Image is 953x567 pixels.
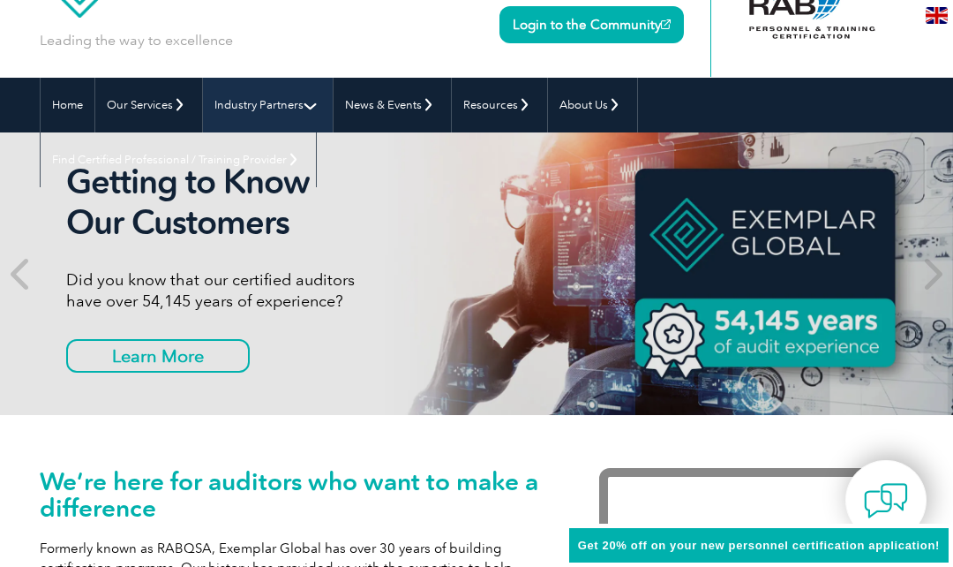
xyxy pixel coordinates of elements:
a: Resources [452,78,547,132]
a: News & Events [334,78,451,132]
img: en [926,7,948,24]
p: Did you know that our certified auditors have over 54,145 years of experience? [66,269,608,312]
img: open_square.png [661,19,671,29]
a: Industry Partners [203,78,333,132]
h1: We’re here for auditors who want to make a difference [40,468,546,521]
a: About Us [548,78,637,132]
h2: Getting to Know Our Customers [66,162,608,243]
a: Home [41,78,94,132]
a: Login to the Community [499,6,684,43]
p: Leading the way to excellence [40,31,233,50]
a: Learn More [66,339,250,373]
span: Get 20% off on your new personnel certification application! [578,539,940,552]
img: contact-chat.png [864,479,908,523]
a: Our Services [95,78,202,132]
a: Find Certified Professional / Training Provider [41,132,316,187]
